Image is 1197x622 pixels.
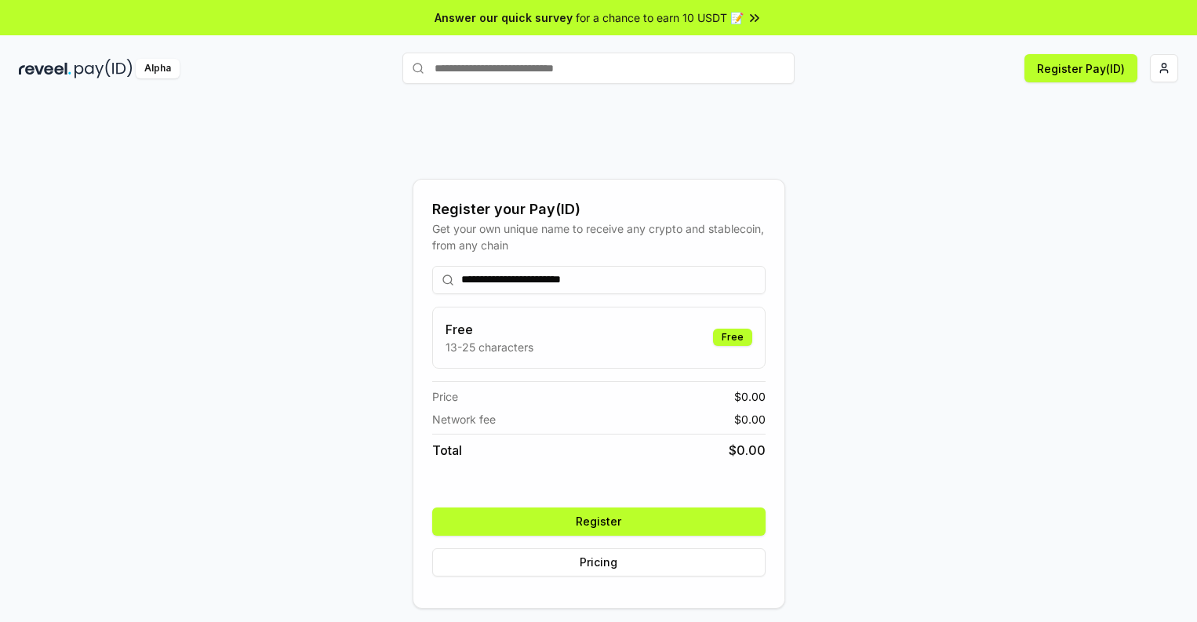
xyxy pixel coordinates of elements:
[713,329,752,346] div: Free
[432,220,766,253] div: Get your own unique name to receive any crypto and stablecoin, from any chain
[432,548,766,577] button: Pricing
[576,9,744,26] span: for a chance to earn 10 USDT 📝
[446,339,533,355] p: 13-25 characters
[432,507,766,536] button: Register
[446,320,533,339] h3: Free
[19,59,71,78] img: reveel_dark
[435,9,573,26] span: Answer our quick survey
[432,411,496,427] span: Network fee
[729,441,766,460] span: $ 0.00
[75,59,133,78] img: pay_id
[734,411,766,427] span: $ 0.00
[734,388,766,405] span: $ 0.00
[432,441,462,460] span: Total
[136,59,180,78] div: Alpha
[432,388,458,405] span: Price
[1024,54,1137,82] button: Register Pay(ID)
[432,198,766,220] div: Register your Pay(ID)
